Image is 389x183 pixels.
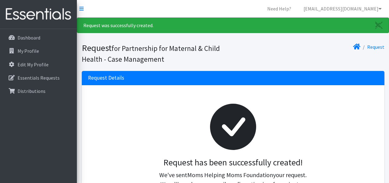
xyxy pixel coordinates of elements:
img: HumanEssentials [2,4,74,25]
p: Dashboard [18,35,40,41]
a: Distributions [2,85,74,97]
a: Essentials Requests [2,72,74,84]
a: [EMAIL_ADDRESS][DOMAIN_NAME] [299,2,387,15]
a: Dashboard [2,31,74,44]
div: Request was successfully created. [77,18,389,33]
a: Need Help? [262,2,296,15]
h1: Request [82,43,231,64]
a: Close [369,18,389,33]
a: Edit My Profile [2,58,74,71]
p: Essentials Requests [18,75,60,81]
p: Distributions [18,88,46,94]
a: Request [367,44,384,50]
p: Edit My Profile [18,61,49,68]
h3: Request Details [88,75,124,81]
a: My Profile [2,45,74,57]
span: Moms Helping Moms Foundation [187,171,273,179]
p: My Profile [18,48,39,54]
h3: Request has been successfully created! [93,157,373,168]
small: for Partnership for Maternal & Child Health - Case Management [82,44,220,64]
